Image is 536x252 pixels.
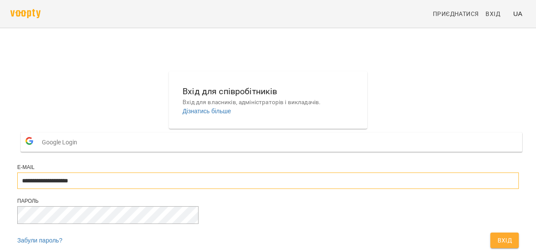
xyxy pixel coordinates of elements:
[17,198,519,205] div: Пароль
[176,78,360,122] button: Вхід для співробітниківВхід для власників, адміністраторів і викладачів.Дізнатись більше
[482,6,510,22] a: Вхід
[10,9,41,18] img: voopty.png
[486,9,500,19] span: Вхід
[497,235,512,246] span: Вхід
[21,132,522,152] button: Google Login
[429,6,482,22] a: Приєднатися
[510,6,526,22] button: UA
[513,9,522,18] span: UA
[17,164,519,171] div: E-mail
[183,98,353,107] p: Вхід для власників, адміністраторів і викладачів.
[490,233,519,248] button: Вхід
[183,108,231,115] a: Дізнатись більше
[433,9,479,19] span: Приєднатися
[42,134,82,151] span: Google Login
[17,237,62,244] a: Забули пароль?
[183,85,353,98] h6: Вхід для співробітників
